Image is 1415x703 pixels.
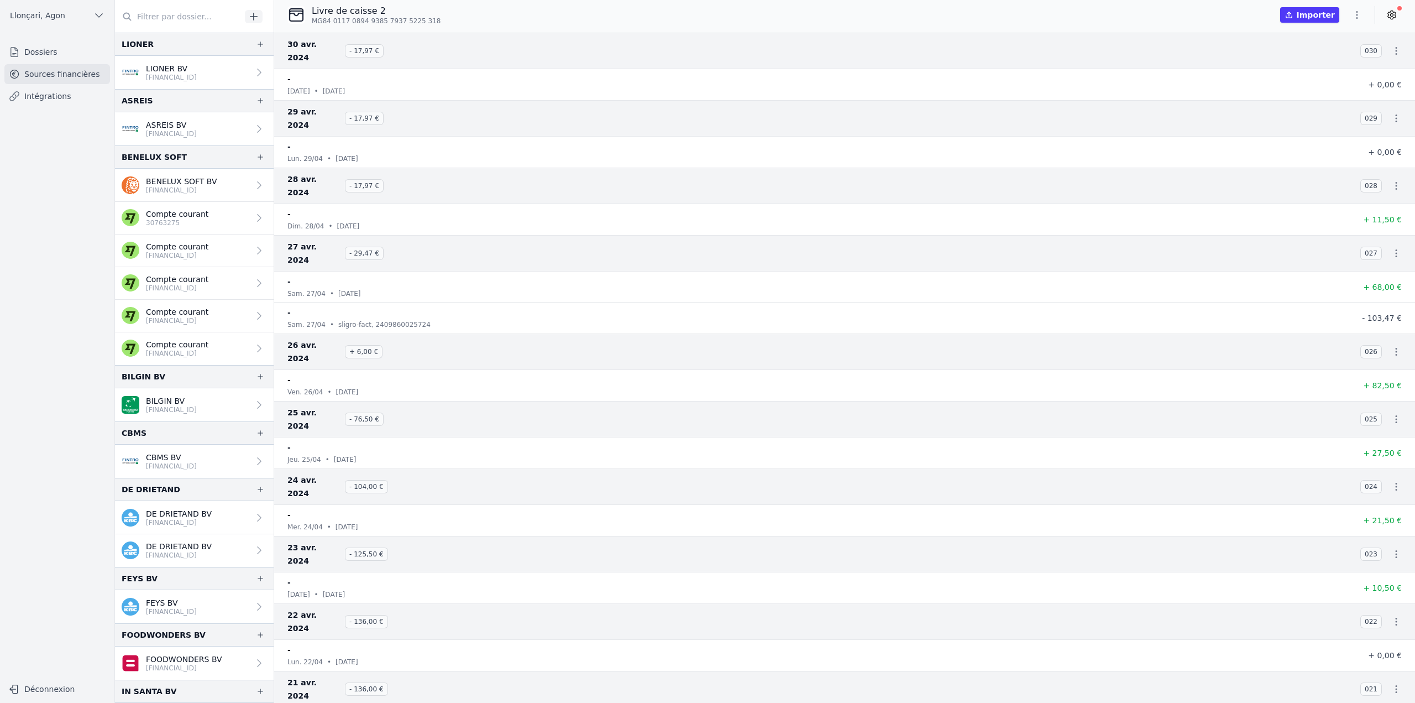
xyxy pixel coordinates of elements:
[115,647,274,680] a: FOODWONDERS BV [FINANCIAL_ID]
[115,445,274,478] a: CBMS BV [FINANCIAL_ID]
[327,657,331,668] div: •
[287,373,291,387] p: -
[122,598,139,616] img: kbc.png
[287,306,291,319] p: -
[336,657,358,668] p: [DATE]
[327,153,331,164] div: •
[345,413,384,426] span: - 76,50 €
[315,86,318,97] div: •
[10,10,65,21] span: Llonçari, Agon
[287,319,326,330] p: sam. 27/04
[287,608,340,635] span: 22 avr. 2024
[115,590,274,623] a: FEYS BV [FINANCIAL_ID]
[122,176,139,194] img: ing.png
[146,63,197,74] p: LIONER BV
[122,64,139,81] img: FINTRO_BE_BUSINESS_GEBABEBB.png
[146,518,212,527] p: [FINANCIAL_ID]
[330,319,334,330] div: •
[122,572,158,585] div: FEYS BV
[122,685,177,698] div: IN SANTA BV
[345,615,388,628] span: - 136,00 €
[327,387,331,398] div: •
[345,548,388,561] span: - 125,50 €
[287,541,340,567] span: 23 avr. 2024
[115,235,274,267] a: Compte courant [FINANCIAL_ID]
[315,589,318,600] div: •
[146,508,212,519] p: DE DRIETAND BV
[1363,215,1402,224] span: + 11,50 €
[323,589,345,600] p: [DATE]
[1360,480,1382,493] span: 024
[287,240,340,267] span: 27 avr. 2024
[115,7,241,27] input: Filtrer par dossier...
[146,284,208,293] p: [FINANCIAL_ID]
[122,452,139,470] img: FINTRO_BE_BUSINESS_GEBABEBB.png
[1363,584,1402,592] span: + 10,50 €
[1368,148,1402,157] span: + 0,00 €
[1368,80,1402,89] span: + 0,00 €
[287,657,323,668] p: lun. 22/04
[336,153,358,164] p: [DATE]
[122,396,139,414] img: BNP_BE_BUSINESS_GEBABEBB.png
[146,218,208,227] p: 30763275
[4,86,110,106] a: Intégrations
[323,86,345,97] p: [DATE]
[287,153,323,164] p: lun. 29/04
[115,332,274,365] a: Compte courant [FINANCIAL_ID]
[345,179,384,192] span: - 17,97 €
[336,522,358,533] p: [DATE]
[1360,683,1382,696] span: 021
[122,654,139,672] img: belfius-1.png
[287,406,340,433] span: 25 avr. 2024
[1360,615,1382,628] span: 022
[146,452,197,463] p: CBMS BV
[122,483,180,496] div: DE DRIETAND
[328,221,332,232] div: •
[287,207,291,221] p: -
[122,120,139,138] img: FINTRO_BE_BUSINESS_GEBABEBB.png
[146,607,197,616] p: [FINANCIAL_ID]
[146,176,217,187] p: BENELUX SOFT BV
[1363,516,1402,525] span: + 21,50 €
[115,169,274,202] a: BENELUX SOFT BV [FINANCIAL_ID]
[115,112,274,145] a: ASREIS BV [FINANCIAL_ID]
[287,173,340,199] span: 28 avr. 2024
[1360,413,1382,426] span: 025
[345,683,388,696] span: - 136,00 €
[330,288,334,299] div: •
[146,209,208,220] p: Compte courant
[115,56,274,89] a: LIONER BV [FINANCIAL_ID]
[287,576,291,589] p: -
[287,86,310,97] p: [DATE]
[287,6,305,24] img: CleanShot-202025-05-26-20at-2016.10.27-402x.png
[146,274,208,285] p: Compte courant
[1363,283,1402,291] span: + 68,00 €
[4,680,110,698] button: Déconnexion
[146,654,222,665] p: FOODWONDERS BV
[287,643,291,657] p: -
[312,4,441,18] p: Livre de caisse 2
[345,112,384,125] span: - 17,97 €
[287,676,340,702] span: 21 avr. 2024
[287,275,291,288] p: -
[287,339,340,365] span: 26 avr. 2024
[287,387,323,398] p: ven. 26/04
[326,454,329,465] div: •
[4,42,110,62] a: Dossiers
[338,288,361,299] p: [DATE]
[287,105,340,132] span: 29 avr. 2024
[312,17,441,25] span: MG84 0117 0894 9385 7937 5225 318
[115,267,274,300] a: Compte courant [FINANCIAL_ID]
[122,426,146,440] div: CBMS
[146,405,197,414] p: [FINANCIAL_ID]
[122,340,139,357] img: wise.png
[4,64,110,84] a: Sources financières
[115,300,274,332] a: Compte courant [FINANCIAL_ID]
[122,209,139,227] img: wise.png
[146,241,208,252] p: Compte courant
[287,473,340,500] span: 24 avr. 2024
[1360,247,1382,260] span: 027
[287,508,291,522] p: -
[146,541,212,552] p: DE DRIETAND BV
[1360,548,1382,561] span: 023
